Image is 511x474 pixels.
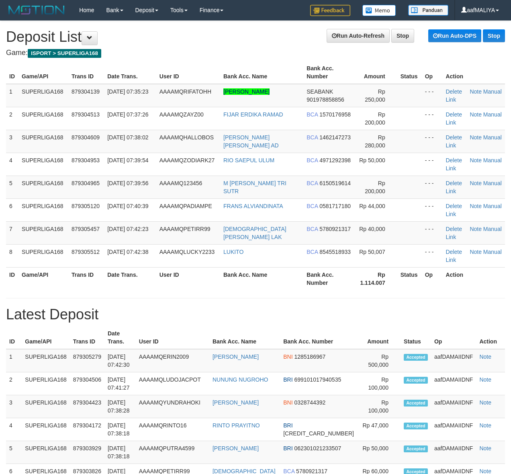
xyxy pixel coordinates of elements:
[70,441,104,464] td: 879303929
[476,326,505,349] th: Action
[319,134,351,141] span: 1462147273
[479,353,491,360] a: Note
[6,153,18,176] td: 4
[159,249,215,255] span: AAAAMQLUCKY2233
[294,445,341,452] span: 062301021233507
[470,157,482,163] a: Note
[70,395,104,418] td: 879304423
[6,29,505,45] h1: Deposit List
[404,445,428,452] span: Accepted
[283,399,292,406] span: BNI
[431,418,476,441] td: aafDAMAIIDNF
[107,134,148,141] span: [DATE] 07:38:02
[294,353,325,360] span: 1285186967
[136,418,209,441] td: AAAAMQRINTO16
[18,153,68,176] td: SUPERLIGA168
[404,400,428,407] span: Accepted
[470,111,482,118] a: Note
[72,226,100,232] span: 879305457
[359,226,385,232] span: Rp 40,000
[220,61,303,84] th: Bank Acc. Name
[294,376,341,383] span: 699101017940535
[18,267,68,290] th: Game/API
[303,61,356,84] th: Bank Acc. Number
[22,418,70,441] td: SUPERLIGA168
[422,267,443,290] th: Op
[446,111,462,118] a: Delete
[104,372,136,395] td: [DATE] 07:41:27
[442,61,505,84] th: Action
[446,134,501,149] a: Manual Link
[446,180,462,186] a: Delete
[307,157,318,163] span: BCA
[104,61,156,84] th: Date Trans.
[136,441,209,464] td: AAAAMQPUTRA4599
[70,418,104,441] td: 879304172
[479,422,491,429] a: Note
[6,49,505,57] h4: Game:
[431,441,476,464] td: aafDAMAIIDNF
[70,349,104,372] td: 879305279
[22,349,70,372] td: SUPERLIGA168
[479,445,491,452] a: Note
[18,84,68,107] td: SUPERLIGA168
[28,49,101,58] span: ISPORT > SUPERLIGA168
[6,176,18,198] td: 5
[408,5,448,16] img: panduan.png
[6,441,22,464] td: 5
[446,134,462,141] a: Delete
[422,176,443,198] td: - - -
[136,349,209,372] td: AAAAMQERIN2009
[72,88,100,95] span: 879304139
[6,130,18,153] td: 3
[107,249,148,255] span: [DATE] 07:42:38
[319,226,351,232] span: 5780921317
[107,226,148,232] span: [DATE] 07:42:23
[470,203,482,209] a: Note
[136,372,209,395] td: AAAAMQLUDOJACPOT
[213,445,259,452] a: [PERSON_NAME]
[303,267,356,290] th: Bank Acc. Number
[22,395,70,418] td: SUPERLIGA168
[357,441,401,464] td: Rp 50,000
[404,377,428,384] span: Accepted
[470,226,482,232] a: Note
[431,372,476,395] td: aafDAMAIIDNF
[357,326,401,349] th: Amount
[68,267,104,290] th: Trans ID
[365,180,385,194] span: Rp 200,000
[159,111,204,118] span: AAAAMQZAYZ00
[307,203,318,209] span: BCA
[357,418,401,441] td: Rp 47,000
[6,84,18,107] td: 1
[470,180,482,186] a: Note
[6,306,505,323] h1: Latest Deposit
[283,422,292,429] span: BRI
[18,61,68,84] th: Game/API
[359,249,385,255] span: Rp 50,007
[6,418,22,441] td: 4
[72,203,100,209] span: 879305120
[68,61,104,84] th: Trans ID
[104,349,136,372] td: [DATE] 07:42:30
[283,445,292,452] span: BRI
[446,203,501,217] a: Manual Link
[428,29,481,42] a: Run Auto-DPS
[307,96,344,103] span: 901978858856
[6,372,22,395] td: 2
[223,88,270,95] a: [PERSON_NAME]
[446,226,462,232] a: Delete
[362,5,396,16] img: Button%20Memo.svg
[107,180,148,186] span: [DATE] 07:39:56
[223,203,283,209] a: FRANS ALVIANDINATA
[431,395,476,418] td: aafDAMAIIDNF
[356,61,397,84] th: Amount
[391,29,414,43] a: Stop
[307,249,318,255] span: BCA
[136,395,209,418] td: AAAAMQYUNDRAHOKI
[223,111,283,118] a: FIJAR ERDIKA RAMAD
[319,203,351,209] span: 0581717180
[357,372,401,395] td: Rp 100,000
[159,157,215,163] span: AAAAMQZODIARK27
[356,267,397,290] th: Rp 1.114.007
